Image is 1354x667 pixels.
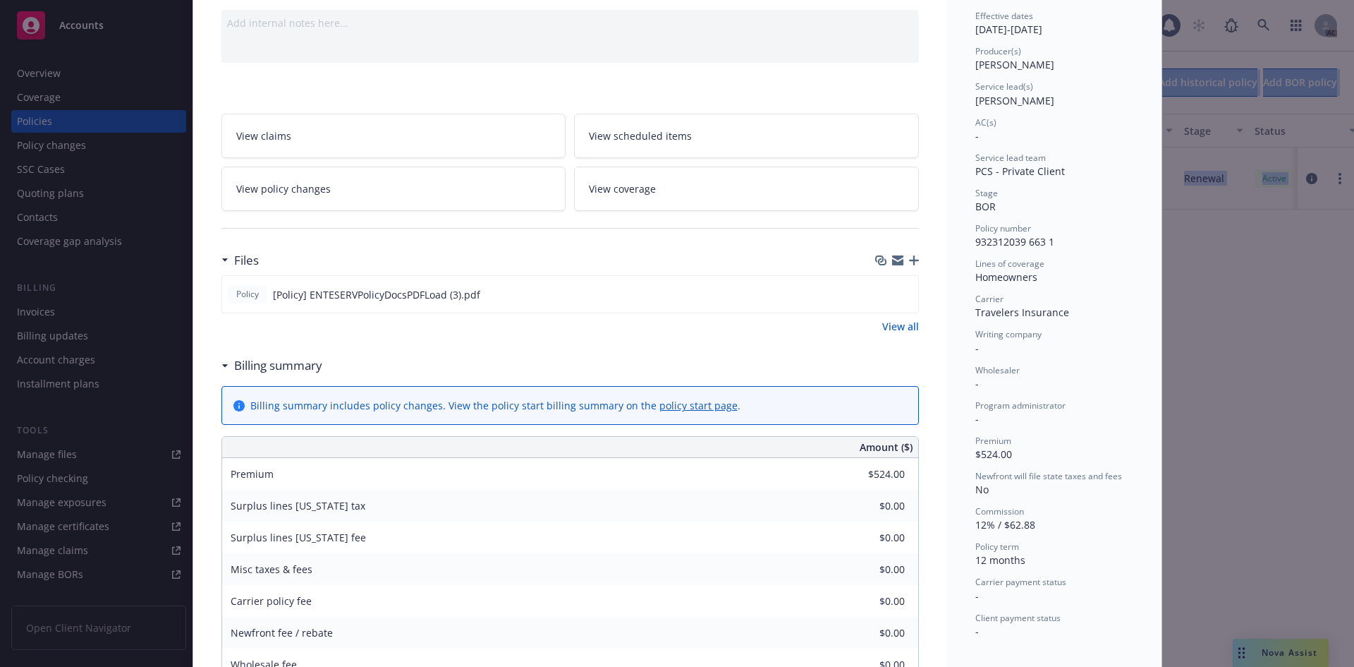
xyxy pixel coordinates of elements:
span: 932312039 663 1 [975,235,1054,248]
span: Service lead team [975,152,1046,164]
span: - [975,625,979,638]
div: Billing summary includes policy changes. View the policy start billing summary on the . [250,398,740,413]
input: 0.00 [822,623,913,644]
a: View scheduled items [574,114,919,158]
a: View coverage [574,167,919,211]
div: Billing summary [221,356,322,375]
span: - [975,342,979,355]
span: Carrier payment status [975,576,1066,588]
span: 12% / $62.88 [975,518,1035,531]
div: Files [221,251,259,270]
span: [Policy] ENTESERVPolicyDocsPDFLoad (3).pdf [273,287,480,302]
a: View policy changes [221,167,566,211]
span: Misc taxes & fees [231,563,312,576]
h3: Billing summary [234,356,322,375]
h3: Files [234,251,259,270]
span: BOR [975,200,996,213]
div: [DATE] - [DATE] [975,10,1133,37]
span: Newfront fee / rebate [231,626,333,639]
span: Surplus lines [US_STATE] tax [231,499,365,512]
span: Commission [975,505,1024,517]
input: 0.00 [822,527,913,548]
span: Premium [231,467,274,481]
span: Amount ($) [860,440,913,455]
span: $524.00 [975,447,1012,461]
span: Policy [233,288,262,301]
span: View policy changes [236,181,331,196]
span: - [975,589,979,603]
div: Add internal notes here... [227,16,913,30]
span: No [975,483,989,496]
span: 12 months [975,553,1025,567]
span: PCS - Private Client [975,164,1065,178]
span: - [975,377,979,390]
span: Policy term [975,541,1019,553]
span: Stage [975,187,998,199]
span: View claims [236,128,291,143]
span: View scheduled items [589,128,692,143]
button: download file [877,287,889,302]
span: Carrier [975,293,1004,305]
input: 0.00 [822,464,913,485]
span: Wholesaler [975,364,1020,376]
span: Producer(s) [975,45,1021,57]
span: Effective dates [975,10,1033,22]
input: 0.00 [822,495,913,517]
span: AC(s) [975,116,996,128]
div: Homeowners [975,270,1133,284]
span: Surplus lines [US_STATE] fee [231,531,366,544]
a: View all [882,319,919,334]
span: Carrier policy fee [231,594,312,608]
a: View claims [221,114,566,158]
span: Premium [975,435,1011,447]
span: Program administrator [975,399,1066,411]
span: Newfront will file state taxes and fees [975,470,1122,482]
span: Client payment status [975,612,1061,624]
span: [PERSON_NAME] [975,94,1054,107]
span: Policy number [975,222,1031,234]
input: 0.00 [822,559,913,580]
span: [PERSON_NAME] [975,58,1054,71]
span: View coverage [589,181,656,196]
span: Writing company [975,328,1042,340]
a: policy start page [659,399,738,412]
span: Service lead(s) [975,80,1033,92]
input: 0.00 [822,591,913,612]
button: preview file [900,287,913,302]
span: - [975,129,979,143]
span: Travelers Insurance [975,306,1069,319]
span: Lines of coverage [975,258,1044,270]
span: - [975,412,979,426]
